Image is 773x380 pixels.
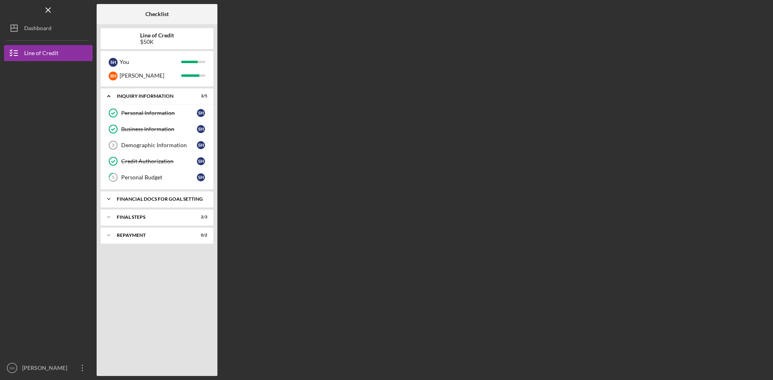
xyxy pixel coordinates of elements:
[121,110,197,116] div: Personal Information
[193,233,207,238] div: 0 / 2
[112,143,114,148] tspan: 3
[197,141,205,149] div: S H
[105,137,209,153] a: 3Demographic InformationSH
[105,169,209,185] a: 5Personal BudgetSH
[140,39,174,45] div: $50K
[197,109,205,117] div: S H
[105,153,209,169] a: Credit AuthorizationSH
[197,173,205,181] div: S H
[120,55,181,69] div: You
[24,20,52,38] div: Dashboard
[193,215,207,220] div: 2 / 3
[193,94,207,99] div: 3 / 5
[109,72,118,80] div: R H
[24,45,58,63] div: Line of Credit
[145,11,169,17] b: Checklist
[105,105,209,121] a: Personal InformationSH
[121,174,197,181] div: Personal Budget
[121,126,197,132] div: Business Information
[117,197,203,201] div: Financial Docs for Goal Setting
[117,233,187,238] div: Repayment
[121,158,197,164] div: Credit Authorization
[197,157,205,165] div: S H
[121,142,197,148] div: Demographic Information
[105,121,209,137] a: Business InformationSH
[120,69,181,82] div: [PERSON_NAME]
[109,58,118,67] div: S H
[140,32,174,39] b: Line of Credit
[4,360,93,376] button: SH[PERSON_NAME]
[4,20,93,36] button: Dashboard
[117,215,187,220] div: FINAL STEPS
[9,366,14,370] text: SH
[20,360,72,378] div: [PERSON_NAME]
[4,45,93,61] button: Line of Credit
[197,125,205,133] div: S H
[117,94,187,99] div: INQUIRY INFORMATION
[112,175,114,180] tspan: 5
